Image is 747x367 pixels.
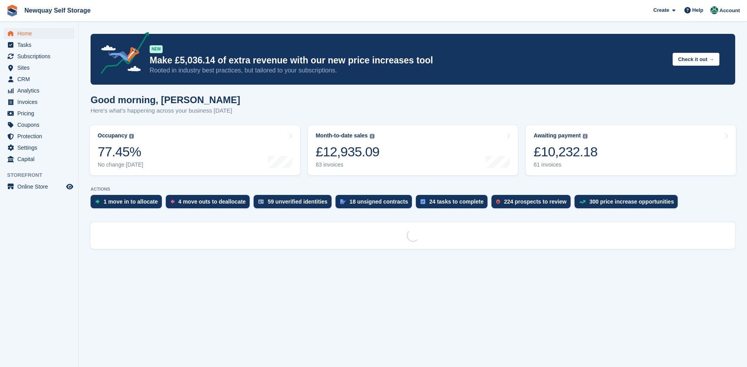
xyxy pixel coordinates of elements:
img: icon-info-grey-7440780725fd019a000dd9b08b2336e03edf1995a4989e88bcd33f0948082b44.svg [370,134,374,139]
a: menu [4,62,74,73]
span: Online Store [17,181,65,192]
a: Preview store [65,182,74,191]
button: Check it out → [673,53,719,66]
span: Tasks [17,39,65,50]
span: Capital [17,154,65,165]
a: menu [4,181,74,192]
span: Subscriptions [17,51,65,62]
span: Pricing [17,108,65,119]
span: Storefront [7,171,78,179]
a: menu [4,51,74,62]
img: price-adjustments-announcement-icon-8257ccfd72463d97f412b2fc003d46551f7dbcb40ab6d574587a9cd5c0d94... [94,32,149,77]
a: menu [4,74,74,85]
img: move_outs_to_deallocate_icon-f764333ba52eb49d3ac5e1228854f67142a1ed5810a6f6cc68b1a99e826820c5.svg [171,199,174,204]
img: contract_signature_icon-13c848040528278c33f63329250d36e43548de30e8caae1d1a13099fd9432cc5.svg [340,199,346,204]
a: 224 prospects to review [491,195,575,212]
div: 77.45% [98,144,143,160]
a: menu [4,119,74,130]
div: 61 invoices [534,161,597,168]
span: Settings [17,142,65,153]
a: 1 move in to allocate [91,195,166,212]
a: menu [4,142,74,153]
span: Invoices [17,96,65,108]
div: 300 price increase opportunities [589,198,674,205]
span: Sites [17,62,65,73]
div: 24 tasks to complete [429,198,484,205]
a: 4 move outs to deallocate [166,195,254,212]
img: prospect-51fa495bee0391a8d652442698ab0144808aea92771e9ea1ae160a38d050c398.svg [496,199,500,204]
a: Newquay Self Storage [21,4,94,17]
div: £12,935.09 [316,144,380,160]
span: Analytics [17,85,65,96]
a: 18 unsigned contracts [336,195,416,212]
div: 18 unsigned contracts [350,198,408,205]
div: No change [DATE] [98,161,143,168]
a: menu [4,154,74,165]
div: 224 prospects to review [504,198,567,205]
img: task-75834270c22a3079a89374b754ae025e5fb1db73e45f91037f5363f120a921f8.svg [421,199,425,204]
h1: Good morning, [PERSON_NAME] [91,95,240,105]
div: NEW [150,45,163,53]
a: 300 price increase opportunities [575,195,682,212]
a: menu [4,28,74,39]
a: menu [4,39,74,50]
a: menu [4,96,74,108]
span: Help [692,6,703,14]
span: Create [653,6,669,14]
img: JON [710,6,718,14]
a: menu [4,108,74,119]
a: 24 tasks to complete [416,195,491,212]
div: 1 move in to allocate [104,198,158,205]
div: £10,232.18 [534,144,597,160]
a: menu [4,131,74,142]
div: 59 unverified identities [268,198,328,205]
img: verify_identity-adf6edd0f0f0b5bbfe63781bf79b02c33cf7c696d77639b501bdc392416b5a36.svg [258,199,264,204]
p: Make £5,036.14 of extra revenue with our new price increases tool [150,55,666,66]
a: Month-to-date sales £12,935.09 83 invoices [308,125,518,175]
div: Occupancy [98,132,127,139]
a: Awaiting payment £10,232.18 61 invoices [526,125,736,175]
div: 4 move outs to deallocate [178,198,246,205]
div: Month-to-date sales [316,132,368,139]
span: CRM [17,74,65,85]
span: Account [719,7,740,15]
span: Home [17,28,65,39]
img: stora-icon-8386f47178a22dfd0bd8f6a31ec36ba5ce8667c1dd55bd0f319d3a0aa187defe.svg [6,5,18,17]
img: icon-info-grey-7440780725fd019a000dd9b08b2336e03edf1995a4989e88bcd33f0948082b44.svg [583,134,588,139]
span: Protection [17,131,65,142]
p: Rooted in industry best practices, but tailored to your subscriptions. [150,66,666,75]
p: Here's what's happening across your business [DATE] [91,106,240,115]
a: menu [4,85,74,96]
p: ACTIONS [91,187,735,192]
div: Awaiting payment [534,132,581,139]
a: Occupancy 77.45% No change [DATE] [90,125,300,175]
span: Coupons [17,119,65,130]
img: price_increase_opportunities-93ffe204e8149a01c8c9dc8f82e8f89637d9d84a8eef4429ea346261dce0b2c0.svg [579,200,586,204]
a: 59 unverified identities [254,195,336,212]
img: icon-info-grey-7440780725fd019a000dd9b08b2336e03edf1995a4989e88bcd33f0948082b44.svg [129,134,134,139]
div: 83 invoices [316,161,380,168]
img: move_ins_to_allocate_icon-fdf77a2bb77ea45bf5b3d319d69a93e2d87916cf1d5bf7949dd705db3b84f3ca.svg [95,199,100,204]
